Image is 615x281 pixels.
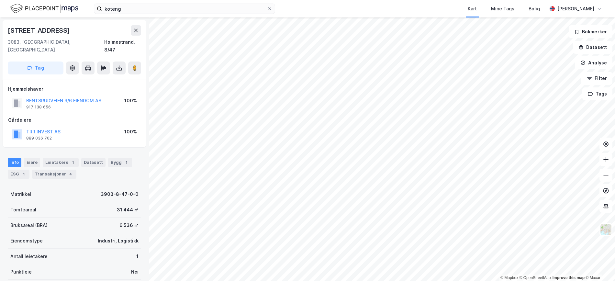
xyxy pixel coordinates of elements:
[581,72,612,85] button: Filter
[20,171,27,177] div: 1
[67,171,74,177] div: 4
[124,97,137,105] div: 100%
[131,268,139,276] div: Nei
[102,4,267,14] input: Søk på adresse, matrikkel, gårdeiere, leietakere eller personer
[10,237,43,245] div: Eiendomstype
[24,158,40,167] div: Eiere
[8,25,71,36] div: [STREET_ADDRESS]
[10,3,78,14] img: logo.f888ab2527a4732fd821a326f86c7f29.svg
[569,25,612,38] button: Bokmerker
[520,275,551,280] a: OpenStreetMap
[583,250,615,281] div: Kontrollprogram for chat
[491,5,514,13] div: Mine Tags
[10,190,31,198] div: Matrikkel
[8,85,141,93] div: Hjemmelshaver
[124,128,137,136] div: 100%
[119,221,139,229] div: 6 536 ㎡
[136,253,139,260] div: 1
[81,158,106,167] div: Datasett
[117,206,139,214] div: 31 444 ㎡
[10,268,32,276] div: Punktleie
[573,41,612,54] button: Datasett
[582,87,612,100] button: Tags
[8,38,104,54] div: 3083, [GEOGRAPHIC_DATA], [GEOGRAPHIC_DATA]
[26,136,52,141] div: 889 036 702
[553,275,585,280] a: Improve this map
[43,158,79,167] div: Leietakere
[101,190,139,198] div: 3903-8-47-0-0
[104,38,141,54] div: Holmestrand, 8/47
[600,223,612,236] img: Z
[8,170,29,179] div: ESG
[575,56,612,69] button: Analyse
[500,275,518,280] a: Mapbox
[26,105,51,110] div: 917 138 656
[8,158,21,167] div: Info
[70,159,76,166] div: 1
[583,250,615,281] iframe: Chat Widget
[108,158,132,167] div: Bygg
[123,159,129,166] div: 1
[468,5,477,13] div: Kart
[557,5,594,13] div: [PERSON_NAME]
[10,253,48,260] div: Antall leietakere
[8,62,63,74] button: Tag
[98,237,139,245] div: Industri, Logistikk
[529,5,540,13] div: Bolig
[8,116,141,124] div: Gårdeiere
[32,170,76,179] div: Transaksjoner
[10,206,36,214] div: Tomteareal
[10,221,48,229] div: Bruksareal (BRA)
